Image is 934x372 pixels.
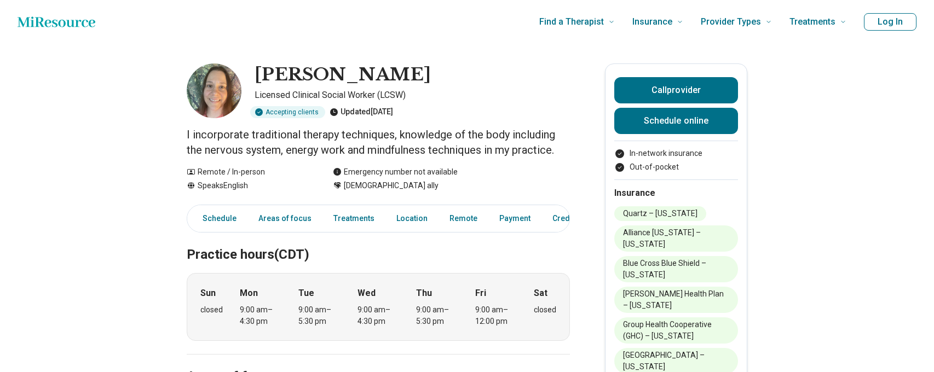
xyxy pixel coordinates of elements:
strong: Thu [416,287,432,300]
div: Updated [DATE] [330,106,393,118]
p: Licensed Clinical Social Worker (LCSW) [255,89,570,102]
strong: Sun [200,287,216,300]
li: Out-of-pocket [614,161,738,173]
div: closed [200,304,223,316]
a: Schedule [189,207,243,230]
li: Alliance [US_STATE] – [US_STATE] [614,225,738,252]
ul: Payment options [614,148,738,173]
a: Remote [443,207,484,230]
div: 9:00 am – 4:30 pm [240,304,282,327]
li: Quartz – [US_STATE] [614,206,706,221]
h2: Insurance [614,187,738,200]
div: 9:00 am – 12:00 pm [475,304,517,327]
a: Credentials [546,207,601,230]
div: closed [534,304,556,316]
a: Payment [493,207,537,230]
a: Schedule online [614,108,738,134]
div: 9:00 am – 5:30 pm [416,304,458,327]
li: Blue Cross Blue Shield – [US_STATE] [614,256,738,282]
strong: Tue [298,287,314,300]
h2: Practice hours (CDT) [187,219,570,264]
div: Speaks English [187,180,311,191]
strong: Mon [240,287,258,300]
div: Remote / In-person [187,166,311,178]
h1: [PERSON_NAME] [255,63,431,86]
span: Treatments [789,14,835,30]
a: Location [390,207,434,230]
div: 9:00 am – 5:30 pm [298,304,341,327]
a: Treatments [327,207,381,230]
li: In-network insurance [614,148,738,159]
button: Log In [864,13,916,31]
div: When does the program meet? [187,273,570,341]
strong: Fri [475,287,486,300]
p: I incorporate traditional therapy techniques, knowledge of the body including the nervous system,... [187,127,570,158]
span: Provider Types [701,14,761,30]
button: Callprovider [614,77,738,103]
img: Haley Hunsicker, Licensed Clinical Social Worker (LCSW) [187,63,241,118]
li: Group Health Cooperative (GHC) – [US_STATE] [614,317,738,344]
div: Emergency number not available [333,166,458,178]
span: [DEMOGRAPHIC_DATA] ally [344,180,439,191]
li: [PERSON_NAME] Health Plan – [US_STATE] [614,287,738,313]
div: Accepting clients [250,106,325,118]
span: Find a Therapist [539,14,604,30]
strong: Wed [358,287,376,300]
strong: Sat [534,287,547,300]
a: Areas of focus [252,207,318,230]
span: Insurance [632,14,672,30]
a: Home page [18,11,95,33]
div: 9:00 am – 4:30 pm [358,304,400,327]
